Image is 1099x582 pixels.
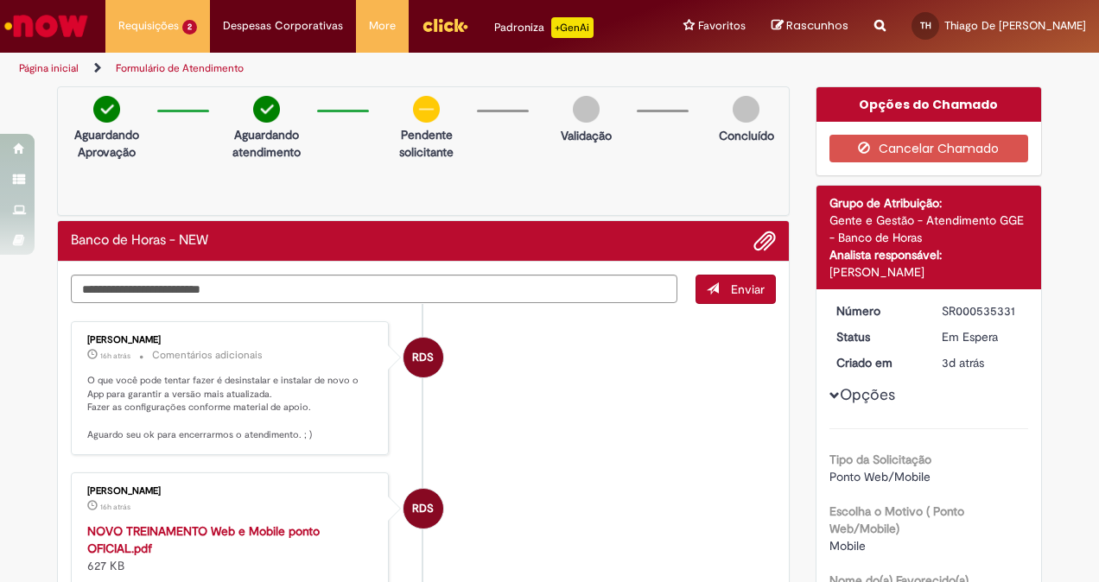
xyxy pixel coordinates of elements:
[829,246,1029,263] div: Analista responsável:
[823,302,930,319] dt: Número
[786,17,848,34] span: Rascunhos
[829,503,964,536] b: Escolha o Motivo ( Ponto Web/Mobile)
[753,230,776,252] button: Adicionar anexos
[829,452,931,467] b: Tipo da Solicitação
[225,126,308,161] p: Aguardando atendimento
[152,348,263,363] small: Comentários adicionais
[719,127,774,144] p: Concluído
[696,275,776,304] button: Enviar
[829,212,1029,246] div: Gente e Gestão - Atendimento GGE - Banco de Horas
[369,17,396,35] span: More
[100,502,130,512] span: 16h atrás
[920,20,931,31] span: TH
[823,354,930,371] dt: Criado em
[823,328,930,345] dt: Status
[100,502,130,512] time: 28/08/2025 17:00:03
[731,282,765,297] span: Enviar
[13,53,720,85] ul: Trilhas de página
[942,355,984,370] span: 3d atrás
[829,194,1029,212] div: Grupo de Atribuição:
[772,18,848,35] a: Rascunhos
[118,17,179,35] span: Requisições
[100,351,130,361] time: 28/08/2025 17:00:23
[71,275,677,303] textarea: Digite sua mensagem aqui...
[223,17,343,35] span: Despesas Corporativas
[561,127,612,144] p: Validação
[93,96,120,123] img: check-circle-green.png
[100,351,130,361] span: 16h atrás
[87,523,320,556] a: NOVO TREINAMENTO Web e Mobile ponto OFICIAL.pdf
[829,538,866,554] span: Mobile
[829,469,931,484] span: Ponto Web/Mobile
[87,522,375,574] div: 627 KB
[829,263,1029,281] div: [PERSON_NAME]
[573,96,600,123] img: img-circle-grey.png
[65,126,149,161] p: Aguardando Aprovação
[942,354,1022,371] div: 27/08/2025 08:22:09
[551,17,594,38] p: +GenAi
[422,12,468,38] img: click_logo_yellow_360x200.png
[19,61,79,75] a: Página inicial
[403,338,443,377] div: Raquel De Souza
[942,302,1022,319] div: SR000535331
[698,17,746,35] span: Favoritos
[403,489,443,528] div: Raquel De Souza
[2,9,91,43] img: ServiceNow
[829,135,1029,162] button: Cancelar Chamado
[733,96,759,123] img: img-circle-grey.png
[942,328,1022,345] div: Em Espera
[944,18,1086,33] span: Thiago De [PERSON_NAME]
[384,126,468,161] p: Pendente solicitante
[816,87,1042,122] div: Opções do Chamado
[412,488,434,529] span: RDS
[413,96,440,123] img: circle-minus.png
[87,374,375,442] p: O que você pode tentar fazer é desinstalar e instalar de novo o App para garantir a versão mais a...
[87,335,375,345] div: [PERSON_NAME]
[71,233,208,249] h2: Banco de Horas - NEW Histórico de tíquete
[116,61,244,75] a: Formulário de Atendimento
[942,355,984,370] time: 27/08/2025 08:22:09
[412,337,434,378] span: RDS
[87,486,375,497] div: [PERSON_NAME]
[494,17,594,38] div: Padroniza
[253,96,280,123] img: check-circle-green.png
[182,20,197,35] span: 2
